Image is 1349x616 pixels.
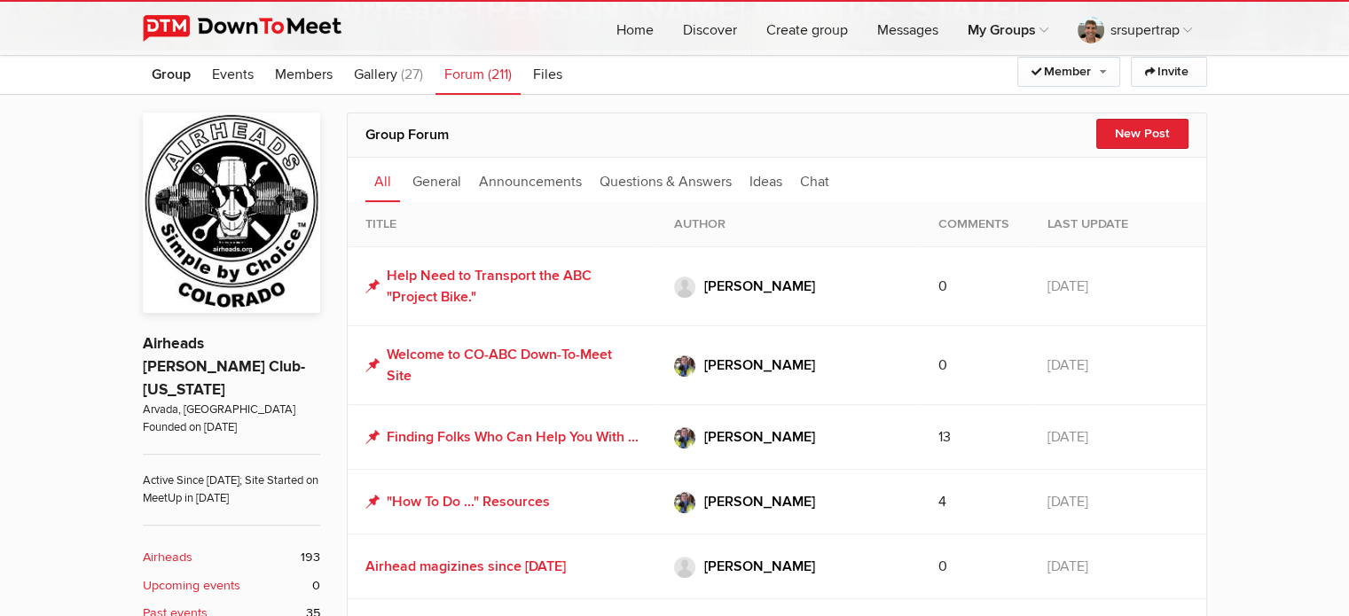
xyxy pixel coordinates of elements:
span: (211) [488,66,512,83]
a: Forum (211) [435,51,521,95]
a: Messages [863,2,953,55]
b: Airheads [143,548,192,567]
a: Upcoming events 0 [143,576,320,596]
span: [PERSON_NAME] [704,277,815,295]
th: Comments [921,202,1030,246]
a: "How To Do ..." Resources [365,491,550,512]
a: All [365,158,400,202]
a: Airheads 193 [143,548,320,567]
img: DownToMeet [143,15,369,42]
span: Founded on [DATE] [143,419,320,436]
a: My Groups [953,2,1063,55]
a: Airhead magizines since [DATE] [365,558,566,575]
img: Dick Paschen [674,277,695,298]
a: Discover [669,2,751,55]
a: Invite [1131,57,1207,87]
a: Questions & Answers [591,158,741,202]
button: New Post [1096,119,1188,149]
a: Gallery (27) [345,51,432,95]
a: Events [203,51,263,95]
span: 13 [938,428,951,446]
span: 4 [938,493,946,511]
a: Airheads [PERSON_NAME] Club-[US_STATE] [143,334,305,399]
span: (27) [401,66,423,83]
span: [PERSON_NAME] [704,356,815,374]
h2: Group Forum [365,113,1188,156]
span: [DATE] [1047,356,1088,374]
a: Announcements [470,158,591,202]
a: [PERSON_NAME] [674,351,903,379]
a: Create group [752,2,862,55]
span: [PERSON_NAME] [704,428,815,446]
img: Airheads Beemer Club-Colorado [143,113,320,313]
a: srsupertrap [1063,2,1206,55]
span: [PERSON_NAME] [704,558,815,575]
span: [PERSON_NAME] [704,493,815,511]
b: Upcoming events [143,576,240,596]
th: Last Update [1030,202,1206,246]
th: Author [656,202,921,246]
span: Group [152,66,191,83]
span: 0 [312,576,320,596]
a: Help Need to Transport the ABC "Project Bike." [365,265,639,308]
a: [PERSON_NAME] [674,552,903,581]
a: [PERSON_NAME] [674,487,903,516]
a: Members [266,51,341,95]
span: Arvada, [GEOGRAPHIC_DATA] [143,402,320,418]
span: [DATE] [1047,493,1088,511]
img: Brook Reams [674,427,695,448]
span: Forum [444,66,484,83]
a: Group [143,51,200,95]
a: [PERSON_NAME] [674,423,903,451]
a: Chat [791,158,838,202]
img: G. Dale [674,557,695,578]
span: [DATE] [1047,277,1088,295]
th: Title [348,202,656,246]
a: Home [602,2,668,55]
a: Finding Folks Who Can Help You With ... [365,426,639,448]
span: Active Since [DATE]; Site Started on MeetUp in [DATE] [143,454,320,507]
img: Brook Reams [674,355,695,377]
span: [DATE] [1047,428,1088,446]
a: General [404,158,470,202]
img: Brook Reams [674,492,695,513]
span: Files [533,66,562,83]
span: 0 [938,558,947,575]
span: Events [212,66,254,83]
span: 193 [301,548,320,567]
span: 0 [938,356,947,374]
span: Gallery [354,66,397,83]
span: Members [275,66,333,83]
a: Member [1017,57,1120,87]
span: 0 [938,277,947,295]
a: Ideas [741,158,791,202]
span: [DATE] [1047,558,1088,575]
a: [PERSON_NAME] [674,272,903,300]
a: Welcome to CO-ABC Down-To-Meet Site [365,344,639,386]
a: Files [524,51,571,95]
